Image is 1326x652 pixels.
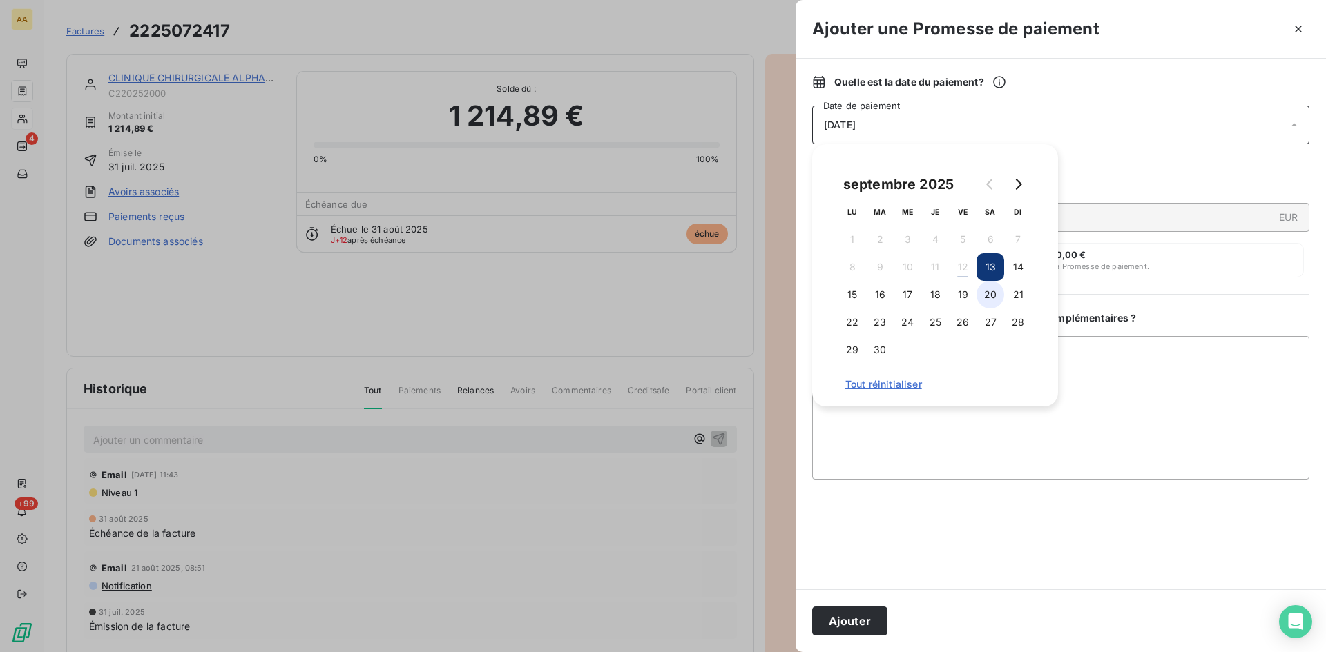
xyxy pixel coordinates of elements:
span: Tout réinitialiser [845,379,1025,390]
button: 11 [921,253,949,281]
th: vendredi [949,198,977,226]
th: mardi [866,198,894,226]
button: 10 [894,253,921,281]
span: 0,00 € [1056,249,1086,260]
button: 27 [977,308,1004,336]
button: 6 [977,226,1004,253]
th: mercredi [894,198,921,226]
button: Go to next month [1004,170,1032,198]
button: 14 [1004,253,1032,281]
button: 26 [949,308,977,336]
button: 23 [866,308,894,336]
button: 21 [1004,281,1032,308]
th: samedi [977,198,1004,226]
th: jeudi [921,198,949,226]
th: dimanche [1004,198,1032,226]
button: 28 [1004,308,1032,336]
button: 8 [838,253,866,281]
button: 30 [866,336,894,364]
button: 29 [838,336,866,364]
h3: Ajouter une Promesse de paiement [812,17,1099,41]
button: 4 [921,226,949,253]
button: 12 [949,253,977,281]
button: 18 [921,281,949,308]
span: Quelle est la date du paiement ? [834,75,1006,89]
button: 17 [894,281,921,308]
button: 1 [838,226,866,253]
button: 15 [838,281,866,308]
button: 16 [866,281,894,308]
button: 7 [1004,226,1032,253]
button: 5 [949,226,977,253]
button: 25 [921,308,949,336]
button: 2 [866,226,894,253]
div: Open Intercom Messenger [1279,605,1312,638]
button: 22 [838,308,866,336]
th: lundi [838,198,866,226]
button: 9 [866,253,894,281]
div: septembre 2025 [838,173,959,195]
button: 13 [977,253,1004,281]
button: Ajouter [812,606,887,635]
button: 20 [977,281,1004,308]
span: [DATE] [824,119,856,130]
button: Go to previous month [977,170,1004,198]
button: 19 [949,281,977,308]
button: 24 [894,308,921,336]
button: 3 [894,226,921,253]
